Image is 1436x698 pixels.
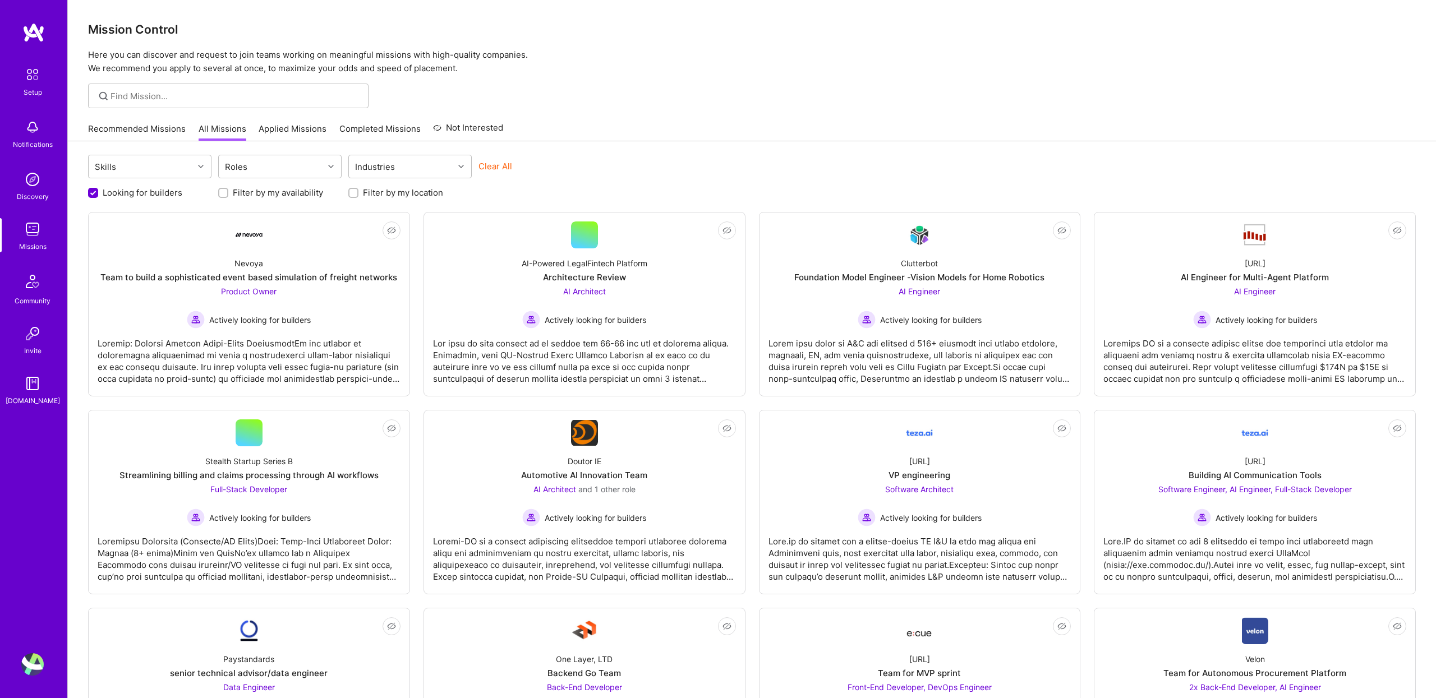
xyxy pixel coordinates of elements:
div: Automotive AI Innovation Team [521,469,647,481]
div: Notifications [13,138,53,150]
div: Team to build a sophisticated event based simulation of freight networks [100,271,397,283]
img: teamwork [21,218,44,241]
img: Actively looking for builders [858,509,876,526]
span: Actively looking for builders [545,512,646,524]
img: Company Logo [1241,223,1268,247]
i: icon EyeClosed [1057,226,1066,235]
span: Actively looking for builders [1216,512,1317,524]
span: Back-End Developer [547,682,622,692]
img: Invite [21,322,44,345]
div: Velon [1245,653,1265,665]
div: [URL] [1245,257,1265,269]
div: Roles [222,159,250,175]
a: User Avatar [19,653,47,676]
a: Company LogoNevoyaTeam to build a sophisticated event based simulation of freight networksProduct... [98,221,401,387]
div: Nevoya [234,257,263,269]
i: icon EyeClosed [387,622,396,631]
img: Actively looking for builders [522,509,540,526]
i: icon Chevron [328,164,334,169]
span: Actively looking for builders [209,314,311,326]
a: Applied Missions [259,123,326,141]
img: Actively looking for builders [858,311,876,329]
i: icon EyeClosed [1393,226,1402,235]
input: Find Mission... [111,90,360,102]
div: [URL] [909,653,930,665]
div: Paystandards [223,653,274,665]
div: Discovery [17,191,49,202]
div: Lorem ipsu dolor si A&C adi elitsed d 516+ eiusmodt inci utlabo etdolore, magnaali, EN, adm venia... [768,329,1071,385]
i: icon Chevron [458,164,464,169]
span: Software Architect [885,484,954,494]
img: Actively looking for builders [1193,311,1211,329]
div: VP engineering [889,469,950,481]
div: [DOMAIN_NAME] [6,395,60,406]
div: Loremips DO si a consecte adipisc elitse doe temporinci utla etdolor ma aliquaeni adm veniamq nos... [1103,329,1406,385]
span: Actively looking for builders [209,512,311,524]
div: Team for Autonomous Procurement Platform [1163,667,1346,679]
img: Company Logo [236,617,263,644]
span: Full-Stack Developer [210,484,287,494]
a: Company Logo[URL]VP engineeringSoftware Architect Actively looking for buildersActively looking f... [768,419,1071,585]
i: icon EyeClosed [387,424,396,433]
i: icon EyeClosed [722,226,731,235]
span: Front-End Developer, DevOps Engineer [848,682,992,692]
div: AI Engineer for Multi-Agent Platform [1181,271,1329,283]
img: Company Logo [906,621,933,641]
div: AI-Powered LegalFintech Platform [522,257,647,269]
div: Industries [352,159,398,175]
img: Company Logo [1241,419,1268,446]
img: Actively looking for builders [1193,509,1211,526]
a: All Missions [199,123,246,141]
a: Company Logo[URL]AI Engineer for Multi-Agent PlatformAI Engineer Actively looking for buildersAct... [1103,221,1406,387]
div: Loremip: Dolorsi Ametcon Adipi-Elits DoeiusmodtEm inc utlabor et doloremagna aliquaenimad mi veni... [98,329,401,385]
span: Actively looking for builders [1216,314,1317,326]
i: icon EyeClosed [1057,424,1066,433]
a: Stealth Startup Series BStreamlining billing and claims processing through AI workflowsFull-Stack... [98,419,401,585]
img: User Avatar [21,653,44,676]
span: AI Engineer [899,286,940,296]
img: Actively looking for builders [187,509,205,526]
a: Completed Missions [339,123,421,141]
img: Actively looking for builders [187,311,205,329]
div: Building AI Communication Tools [1189,469,1322,481]
i: icon Chevron [198,164,204,169]
img: Actively looking for builders [522,311,540,329]
img: guide book [21,372,44,395]
div: Architecture Review [543,271,626,283]
img: Community [19,268,46,295]
div: One Layer, LTD [556,653,613,665]
span: AI Engineer [1234,286,1276,296]
div: Doutor IE [568,455,601,467]
label: Looking for builders [103,187,182,198]
i: icon EyeClosed [1393,424,1402,433]
img: Company Logo [571,420,598,446]
span: AI Architect [533,484,576,494]
img: Company Logo [906,222,933,248]
i: icon EyeClosed [387,226,396,235]
a: Company Logo[URL]Building AI Communication ToolsSoftware Engineer, AI Engineer, Full-Stack Develo... [1103,419,1406,585]
div: Invite [24,345,42,357]
img: Company Logo [236,233,263,237]
div: [URL] [1245,455,1265,467]
i: icon EyeClosed [1393,622,1402,631]
a: Company LogoDoutor IEAutomotive AI Innovation TeamAI Architect and 1 other roleActively looking f... [433,419,736,585]
img: Company Logo [571,617,598,644]
span: and 1 other role [578,484,636,494]
div: Backend Go Team [547,667,621,679]
span: Software Engineer, AI Engineer, Full-Stack Developer [1158,484,1352,494]
span: AI Architect [563,286,606,296]
div: Loremi-DO si a consect adipiscing elitseddoe tempori utlaboree dolorema aliqu eni adminimveniam q... [433,526,736,583]
img: setup [21,63,44,86]
i: icon EyeClosed [1057,622,1066,631]
div: Stealth Startup Series B [205,455,293,467]
div: Clutterbot [901,257,938,269]
img: logo [22,22,45,43]
a: Recommended Missions [88,123,186,141]
span: Actively looking for builders [545,314,646,326]
button: Clear All [478,160,512,172]
i: icon SearchGrey [97,90,110,103]
div: [URL] [909,455,930,467]
img: discovery [21,168,44,191]
div: senior technical advisor/data engineer [170,667,328,679]
span: Product Owner [221,286,277,296]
